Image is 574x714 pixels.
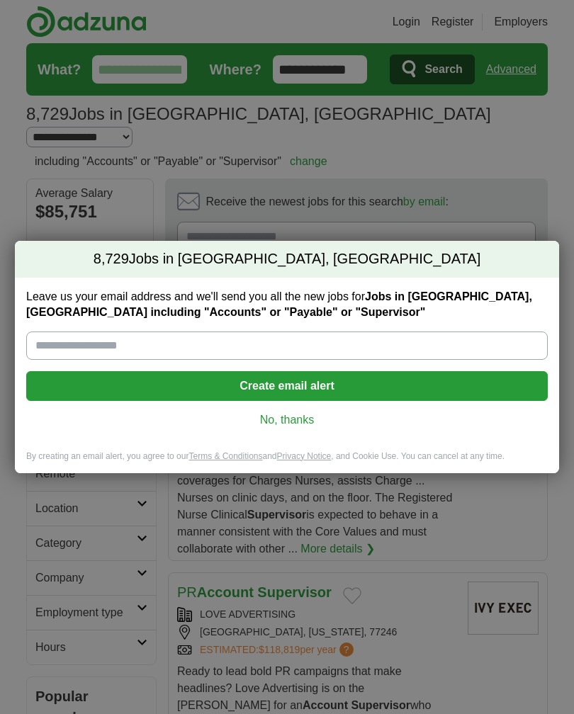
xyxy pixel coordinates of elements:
a: Privacy Notice [277,451,332,461]
strong: Jobs in [GEOGRAPHIC_DATA], [GEOGRAPHIC_DATA] including "Accounts" or "Payable" or "Supervisor" [26,290,532,318]
label: Leave us your email address and we'll send you all the new jobs for [26,289,548,320]
a: Terms & Conditions [188,451,262,461]
button: Create email alert [26,371,548,401]
a: No, thanks [38,412,536,428]
div: By creating an email alert, you agree to our and , and Cookie Use. You can cancel at any time. [15,450,559,474]
span: 8,729 [94,249,129,269]
h2: Jobs in [GEOGRAPHIC_DATA], [GEOGRAPHIC_DATA] [15,241,559,278]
